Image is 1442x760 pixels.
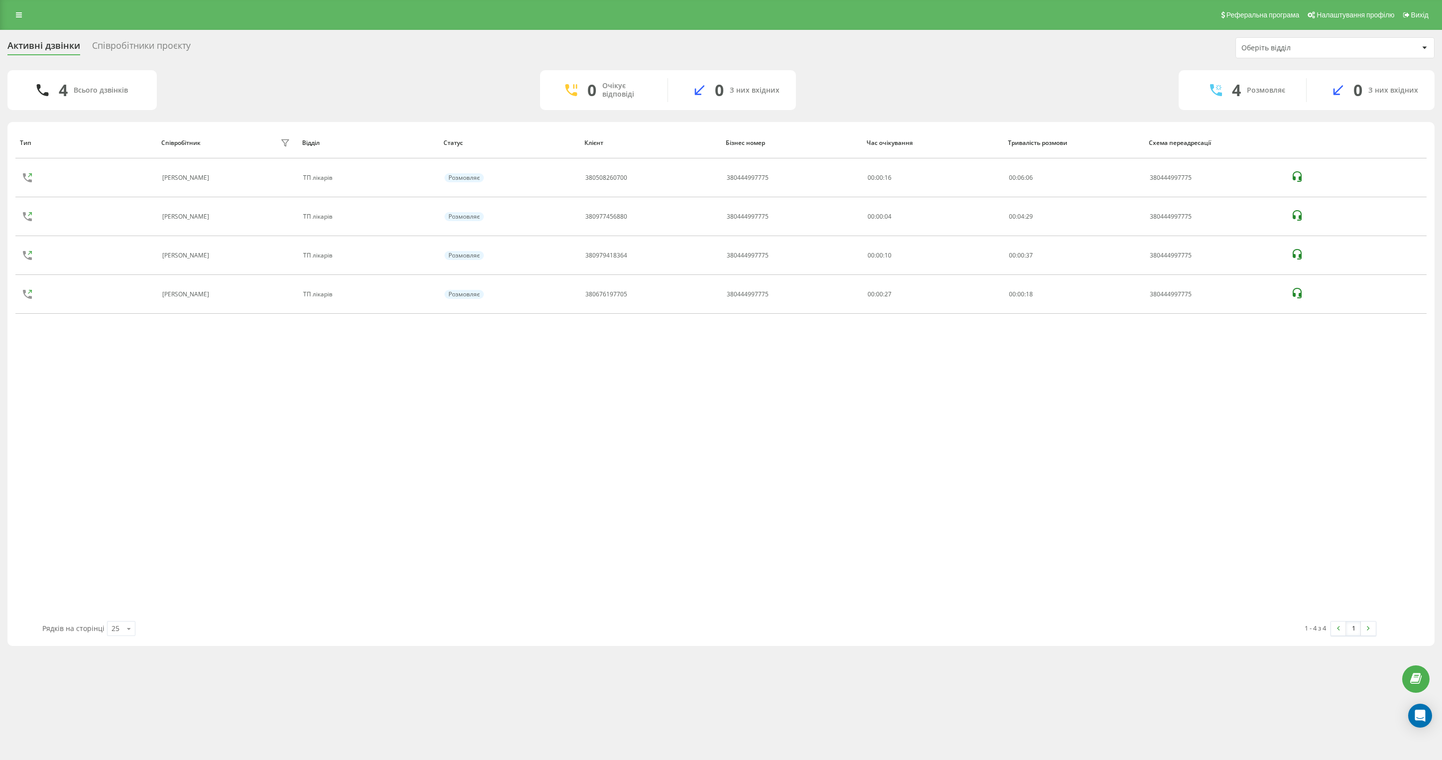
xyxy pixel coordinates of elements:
[602,82,653,99] div: Очікує відповіді
[444,139,575,146] div: Статус
[1009,173,1016,182] span: 00
[303,213,434,220] div: ТП лікарів
[1009,213,1033,220] div: : :
[587,81,596,100] div: 0
[1026,290,1033,298] span: 18
[1026,173,1033,182] span: 06
[444,290,484,299] div: Розмовляє
[1008,139,1140,146] div: Тривалість розмови
[868,291,998,298] div: 00:00:27
[1009,251,1016,259] span: 00
[585,291,627,298] div: 380676197705
[868,174,998,181] div: 00:00:16
[1009,291,1033,298] div: : :
[730,86,779,95] div: З них вхідних
[444,212,484,221] div: Розмовляє
[585,213,627,220] div: 380977456880
[867,139,998,146] div: Час очікування
[1150,174,1280,181] div: 380444997775
[1411,11,1429,19] span: Вихід
[1026,212,1033,221] span: 29
[1150,291,1280,298] div: 380444997775
[1241,44,1360,52] div: Оберіть відділ
[1368,86,1418,95] div: З них вхідних
[59,81,68,100] div: 4
[1017,212,1024,221] span: 04
[303,291,434,298] div: ТП лікарів
[162,291,212,298] div: [PERSON_NAME]
[1009,212,1016,221] span: 00
[1009,290,1016,298] span: 00
[1150,252,1280,259] div: 380444997775
[1009,252,1033,259] div: : :
[1317,11,1394,19] span: Налаштування профілю
[1017,173,1024,182] span: 06
[302,139,434,146] div: Відділ
[1346,622,1361,635] a: 1
[584,139,716,146] div: Клієнт
[7,40,80,56] div: Активні дзвінки
[1026,251,1033,259] span: 37
[868,252,998,259] div: 00:00:10
[1149,139,1281,146] div: Схема переадресації
[868,213,998,220] div: 00:00:04
[303,252,434,259] div: ТП лікарів
[585,174,627,181] div: 380508260700
[1150,213,1280,220] div: 380444997775
[1232,81,1241,100] div: 4
[1017,290,1024,298] span: 00
[585,252,627,259] div: 380979418364
[1305,623,1326,633] div: 1 - 4 з 4
[1247,86,1285,95] div: Розмовляє
[92,40,191,56] div: Співробітники проєкту
[162,174,212,181] div: [PERSON_NAME]
[727,252,769,259] div: 380444997775
[162,213,212,220] div: [PERSON_NAME]
[715,81,724,100] div: 0
[111,624,119,633] div: 25
[162,252,212,259] div: [PERSON_NAME]
[727,174,769,181] div: 380444997775
[74,86,128,95] div: Всього дзвінків
[727,291,769,298] div: 380444997775
[1353,81,1362,100] div: 0
[20,139,152,146] div: Тип
[1408,704,1432,728] div: Open Intercom Messenger
[726,139,858,146] div: Бізнес номер
[303,174,434,181] div: ТП лікарів
[161,139,201,146] div: Співробітник
[727,213,769,220] div: 380444997775
[444,251,484,260] div: Розмовляє
[444,173,484,182] div: Розмовляє
[1226,11,1300,19] span: Реферальна програма
[42,624,105,633] span: Рядків на сторінці
[1017,251,1024,259] span: 00
[1009,174,1033,181] div: : :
